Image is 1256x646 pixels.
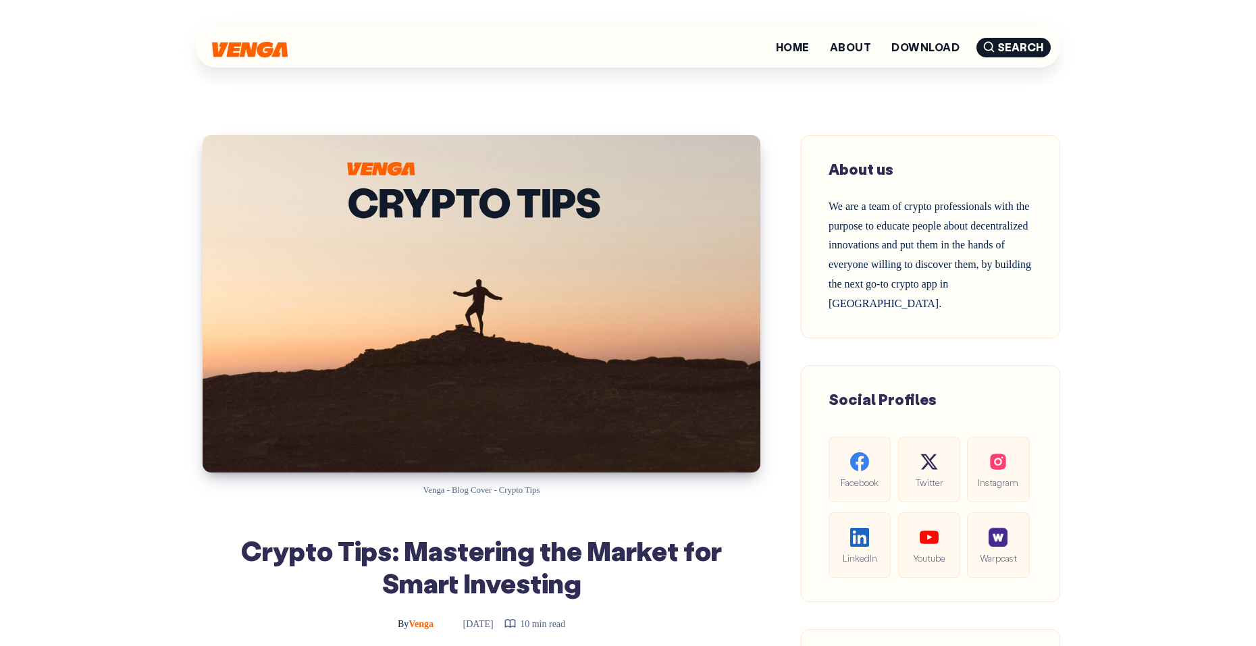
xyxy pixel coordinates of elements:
span: Venga [398,619,434,629]
span: Warpcast [978,550,1018,566]
span: We are a team of crypto professionals with the purpose to educate people about decentralized inno... [829,200,1031,309]
img: social-youtube.99db9aba05279f803f3e7a4a838dfb6c.svg [920,528,939,547]
a: Download [891,42,960,53]
a: Warpcast [967,512,1029,578]
span: By [398,619,409,629]
a: Home [776,42,810,53]
span: Venga - Blog Cover - Crypto Tips [423,485,540,495]
img: Venga Blog [212,42,288,57]
img: social-warpcast.e8a23a7ed3178af0345123c41633f860.png [989,528,1008,547]
span: Youtube [909,550,949,566]
a: LinkedIn [829,512,891,578]
a: Youtube [898,512,960,578]
span: LinkedIn [839,550,880,566]
span: Social Profiles [829,389,937,409]
a: Instagram [967,437,1029,502]
a: ByVenga [398,619,436,629]
img: social-linkedin.be646fe421ccab3a2ad91cb58bdc9694.svg [850,528,869,547]
img: Crypto Tips: Mastering the Market for Smart Investing [203,135,760,473]
a: About [830,42,871,53]
a: Facebook [829,437,891,502]
a: Twitter [898,437,960,502]
h1: Crypto Tips: Mastering the Market for Smart Investing [236,534,727,599]
span: Twitter [909,475,949,490]
span: Search [976,38,1051,57]
span: Facebook [839,475,880,490]
time: [DATE] [444,619,494,629]
div: 10 min read [504,616,565,632]
span: Instagram [978,475,1018,490]
span: About us [829,159,893,179]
